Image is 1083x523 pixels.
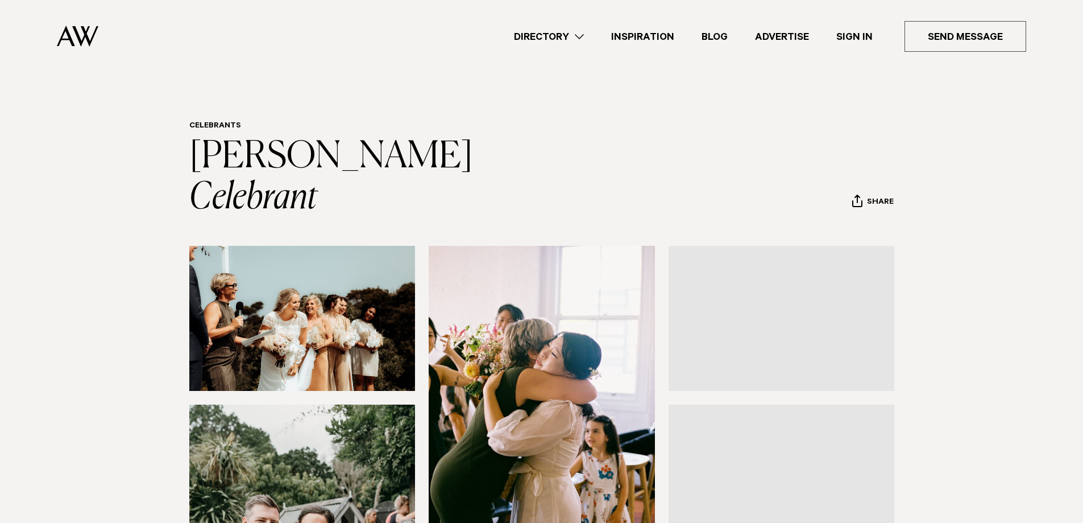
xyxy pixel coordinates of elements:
a: Directory [500,29,597,44]
a: Blog [688,29,741,44]
a: Sign In [823,29,886,44]
a: Inspiration [597,29,688,44]
button: Share [852,194,894,211]
a: [PERSON_NAME] Celebrant [189,139,479,216]
img: Auckland Weddings Logo [57,26,98,47]
a: Send Message [904,21,1026,52]
a: Celebrants [189,122,241,131]
span: Share [867,197,894,208]
a: Advertise [741,29,823,44]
